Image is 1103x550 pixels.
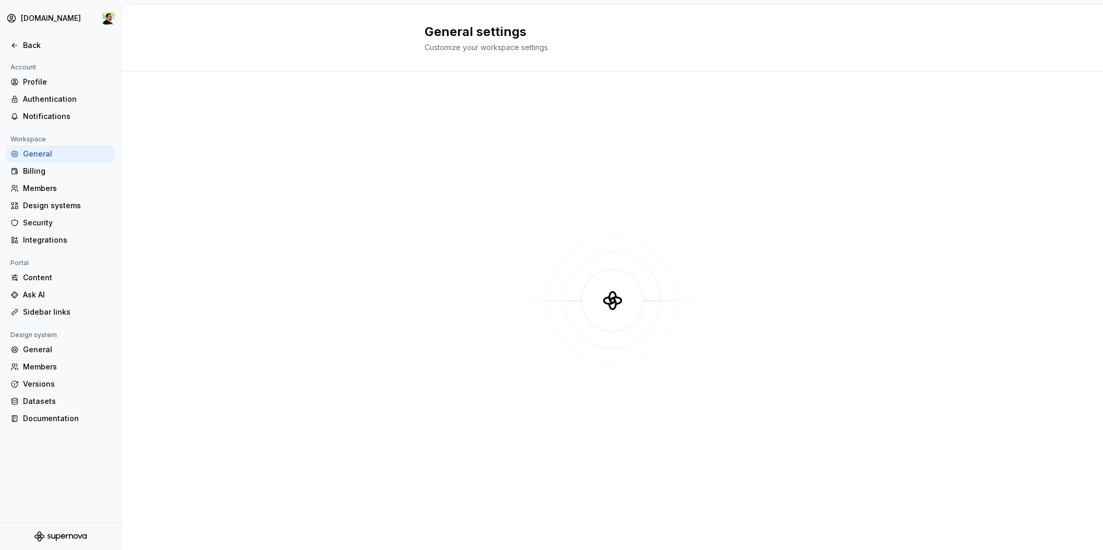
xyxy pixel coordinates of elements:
[23,362,111,372] div: Members
[6,108,115,125] a: Notifications
[6,74,115,90] a: Profile
[23,290,111,300] div: Ask AI
[6,180,115,197] a: Members
[6,269,115,286] a: Content
[6,197,115,214] a: Design systems
[6,304,115,320] a: Sidebar links
[102,12,115,25] img: Honza Toman
[23,111,111,122] div: Notifications
[23,166,111,176] div: Billing
[23,40,111,51] div: Back
[34,531,87,542] svg: Supernova Logo
[425,43,549,52] span: Customize your workspace settings.
[23,200,111,211] div: Design systems
[23,77,111,87] div: Profile
[6,133,50,146] div: Workspace
[6,376,115,392] a: Versions
[425,23,788,40] h2: General settings
[6,91,115,107] a: Authentication
[23,235,111,245] div: Integrations
[21,13,81,23] div: [DOMAIN_NAME]
[6,286,115,303] a: Ask AI
[6,146,115,162] a: General
[6,341,115,358] a: General
[6,232,115,248] a: Integrations
[6,214,115,231] a: Security
[6,410,115,427] a: Documentation
[6,393,115,410] a: Datasets
[6,329,61,341] div: Design system
[23,307,111,317] div: Sidebar links
[6,257,33,269] div: Portal
[23,149,111,159] div: General
[23,94,111,104] div: Authentication
[6,358,115,375] a: Members
[6,61,40,74] div: Account
[23,413,111,424] div: Documentation
[6,163,115,180] a: Billing
[23,396,111,406] div: Datasets
[23,183,111,194] div: Members
[23,344,111,355] div: General
[23,218,111,228] div: Security
[23,379,111,389] div: Versions
[6,37,115,54] a: Back
[2,7,119,30] button: [DOMAIN_NAME]Honza Toman
[23,272,111,283] div: Content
